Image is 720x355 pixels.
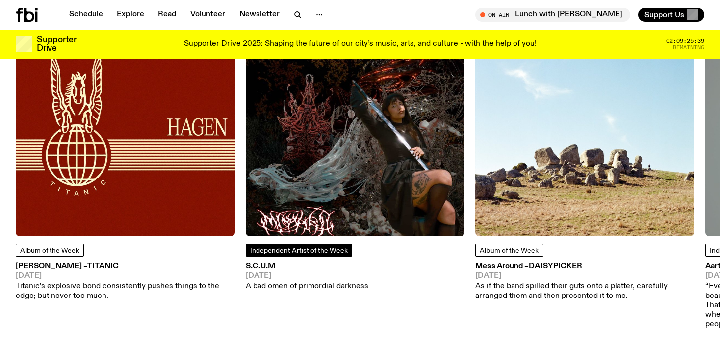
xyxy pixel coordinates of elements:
a: Explore [111,8,150,22]
button: On AirLunch with [PERSON_NAME] [475,8,630,22]
span: Support Us [644,10,684,19]
a: Schedule [63,8,109,22]
span: 02:09:25:39 [666,38,704,44]
button: Support Us [638,8,704,22]
p: A bad omen of primordial darkness [246,282,368,291]
h3: [PERSON_NAME] – [16,263,235,270]
a: Volunteer [184,8,231,22]
span: Album of the Week [480,247,539,254]
a: Album of the Week [16,244,84,257]
span: [DATE] [475,272,694,280]
a: Newsletter [233,8,286,22]
p: Supporter Drive 2025: Shaping the future of our city’s music, arts, and culture - with the help o... [184,40,537,49]
a: Independent Artist of the Week [246,244,352,257]
h3: S.C.U.M [246,263,368,270]
span: Remaining [673,45,704,50]
span: Independent Artist of the Week [250,247,348,254]
a: Mess Around –Daisypicker[DATE]As if the band spilled their guts onto a platter, carefully arrange... [475,263,694,301]
p: As if the band spilled their guts onto a platter, carefully arranged them and then presented it t... [475,282,694,300]
span: Daisypicker [529,262,582,270]
h3: Mess Around – [475,263,694,270]
a: Read [152,8,182,22]
span: [DATE] [16,272,235,280]
a: Album of the Week [475,244,543,257]
a: [PERSON_NAME] –Titanic[DATE]Titanic’s explosive bond consistently pushes things to the edge; but ... [16,263,235,301]
span: Album of the Week [20,247,79,254]
span: [DATE] [246,272,368,280]
h3: Supporter Drive [37,36,76,53]
a: S.C.U.M[DATE]A bad omen of primordial darkness [246,263,368,292]
p: Titanic’s explosive bond consistently pushes things to the edge; but never too much. [16,282,235,300]
span: Titanic [87,262,119,270]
